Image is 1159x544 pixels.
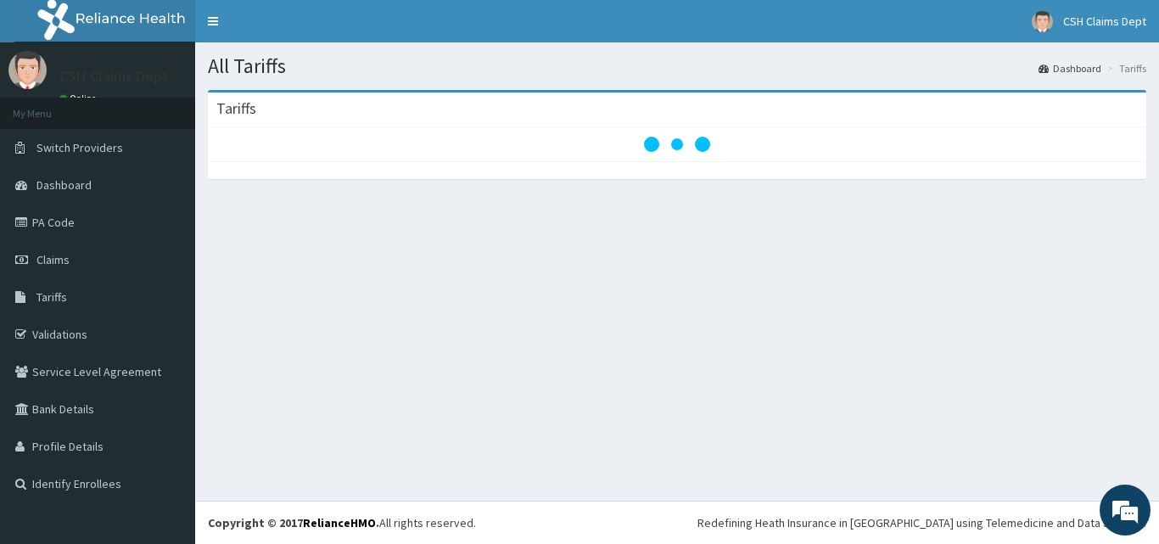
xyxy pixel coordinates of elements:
img: User Image [8,51,47,89]
span: CSH Claims Dept [1063,14,1146,29]
img: User Image [1032,11,1053,32]
a: Dashboard [1039,61,1101,76]
footer: All rights reserved. [195,501,1159,544]
a: RelianceHMO [303,515,376,530]
span: Claims [36,252,70,267]
p: CSH Claims Dept [59,69,169,84]
h1: All Tariffs [208,55,1146,77]
strong: Copyright © 2017 . [208,515,379,530]
h3: Tariffs [216,101,256,116]
a: Online [59,93,100,104]
li: Tariffs [1103,61,1146,76]
span: Dashboard [36,177,92,193]
div: Redefining Heath Insurance in [GEOGRAPHIC_DATA] using Telemedicine and Data Science! [697,514,1146,531]
span: Switch Providers [36,140,123,155]
span: Tariffs [36,289,67,305]
svg: audio-loading [643,110,711,178]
